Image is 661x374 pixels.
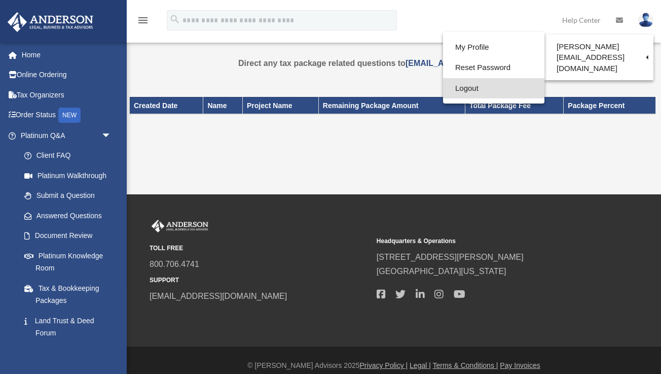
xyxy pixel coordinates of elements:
a: [PERSON_NAME][EMAIL_ADDRESS][DOMAIN_NAME] [544,37,653,78]
th: Package Percent [564,97,656,114]
a: 800.706.4741 [150,260,199,268]
div: © [PERSON_NAME] Advisors 2025 [127,359,661,372]
a: Platinum Walkthrough [14,165,127,186]
span: arrow_drop_down [101,125,122,146]
th: Project Name [243,97,319,114]
a: Tax Organizers [7,85,127,105]
a: [GEOGRAPHIC_DATA][US_STATE] [377,267,506,276]
a: Online Ordering [7,65,127,85]
div: NEW [58,108,81,123]
strong: Direct any tax package related questions to [238,59,547,67]
a: [STREET_ADDRESS][PERSON_NAME] [377,253,524,261]
a: Legal | [410,361,431,369]
a: Land Trust & Deed Forum [14,311,127,343]
a: Terms & Conditions | [433,361,498,369]
a: Platinum Q&Aarrow_drop_down [7,125,127,146]
a: Platinum Knowledge Room [14,246,127,278]
small: Headquarters & Operations [377,236,597,247]
a: Home [7,45,127,65]
th: Name [203,97,243,114]
a: [EMAIL_ADDRESS][DOMAIN_NAME] [406,59,547,67]
img: Anderson Advisors Platinum Portal [150,220,210,233]
i: menu [137,14,149,26]
th: Remaining Package Amount [318,97,465,114]
a: Tax & Bookkeeping Packages [14,278,122,311]
a: Client FAQ [14,146,127,166]
a: Pay Invoices [500,361,540,369]
a: Reset Password [443,57,544,78]
a: Order StatusNEW [7,105,127,126]
a: My Profile [443,37,544,58]
a: Answered Questions [14,206,127,226]
a: Submit a Question [14,186,127,206]
i: search [169,14,180,25]
a: Privacy Policy | [360,361,408,369]
th: Total Package Fee [465,97,564,114]
a: [EMAIL_ADDRESS][DOMAIN_NAME] [150,292,287,300]
a: menu [137,18,149,26]
img: User Pic [638,13,653,27]
a: Document Review [14,226,127,246]
small: TOLL FREE [150,243,370,254]
img: Anderson Advisors Platinum Portal [5,12,96,32]
small: SUPPORT [150,275,370,286]
th: Created Date [130,97,203,114]
a: Logout [443,78,544,99]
